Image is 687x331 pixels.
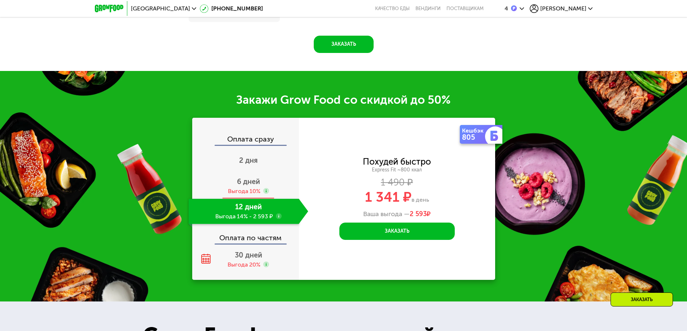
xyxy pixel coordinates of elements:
div: Оплата сразу [193,128,299,145]
span: [GEOGRAPHIC_DATA] [131,6,190,12]
a: Вендинги [415,6,441,12]
div: Похудей быстро [363,158,431,166]
span: 1 341 ₽ [365,189,411,205]
span: [PERSON_NAME] [540,6,586,12]
span: в день [411,196,429,203]
div: 805 [462,134,486,141]
span: 2 593 [410,210,427,218]
span: ₽ [410,210,431,218]
button: Заказать [314,36,374,53]
div: Оплата по частям [193,227,299,243]
a: [PHONE_NUMBER] [200,4,263,13]
div: 1 490 ₽ [299,179,495,187]
div: 4 [505,6,508,12]
span: 6 дней [237,177,260,186]
span: 30 дней [235,251,262,259]
button: Заказать [339,223,455,240]
div: Express Fit ~800 ккал [299,167,495,173]
span: 2 дня [239,156,258,165]
div: Заказать [611,292,673,307]
div: Выгода 10% [228,187,260,195]
div: поставщикам [446,6,484,12]
div: Кешбэк [462,128,486,134]
div: Ваша выгода — [299,210,495,218]
a: Качество еды [375,6,410,12]
div: Выгода 20% [228,261,260,269]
